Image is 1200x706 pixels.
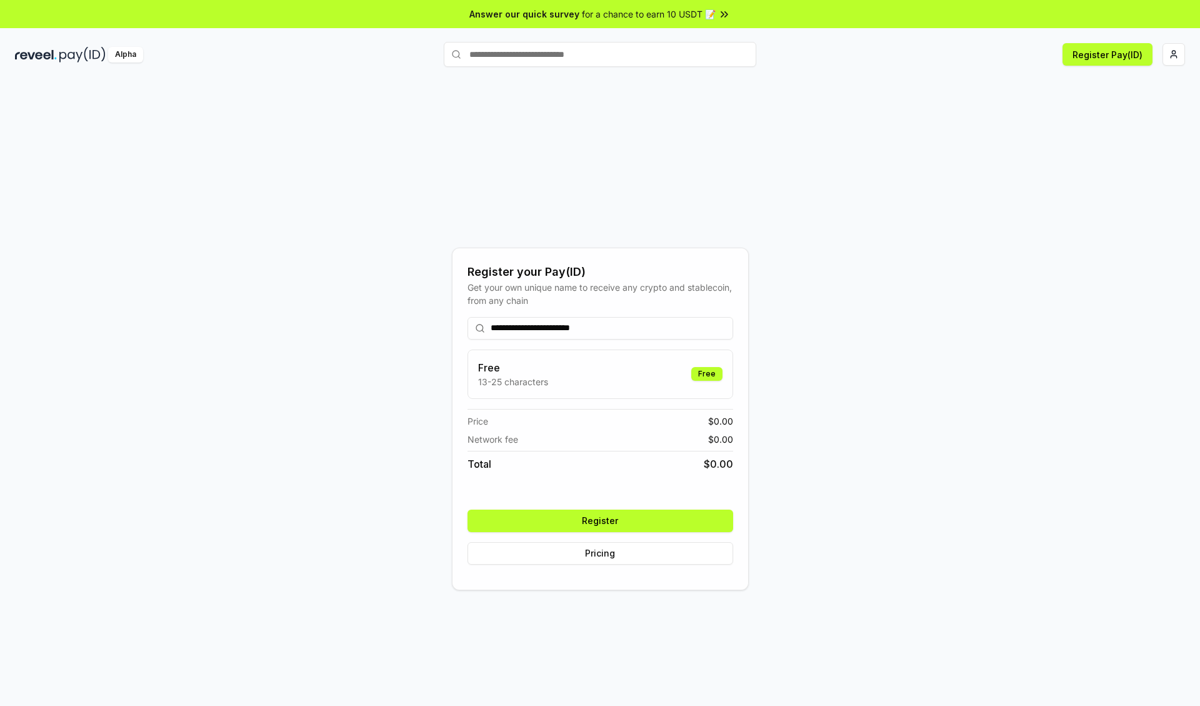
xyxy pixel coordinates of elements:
[691,367,722,381] div: Free
[59,47,106,63] img: pay_id
[15,47,57,63] img: reveel_dark
[478,360,548,375] h3: Free
[467,415,488,428] span: Price
[108,47,143,63] div: Alpha
[478,375,548,388] p: 13-25 characters
[708,415,733,428] span: $ 0.00
[467,542,733,565] button: Pricing
[1062,43,1152,66] button: Register Pay(ID)
[704,456,733,472] span: $ 0.00
[467,456,491,472] span: Total
[582,8,716,21] span: for a chance to earn 10 USDT 📝
[467,281,733,307] div: Get your own unique name to receive any crypto and stablecoin, from any chain
[467,510,733,532] button: Register
[467,433,518,446] span: Network fee
[469,8,579,21] span: Answer our quick survey
[467,263,733,281] div: Register your Pay(ID)
[708,433,733,446] span: $ 0.00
